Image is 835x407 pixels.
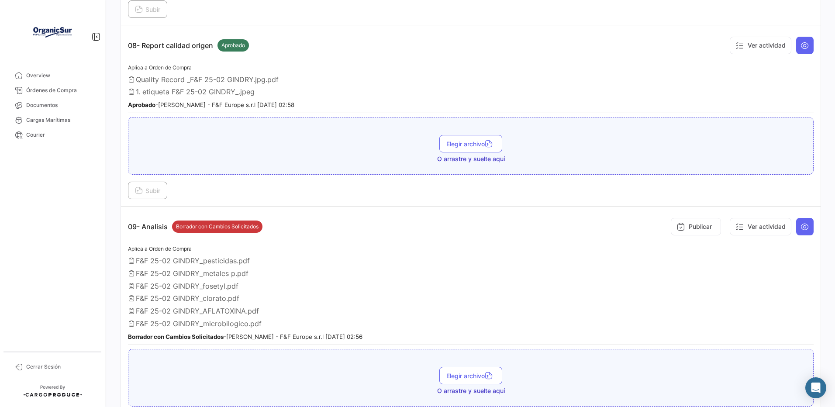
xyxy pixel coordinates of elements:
button: Ver actividad [730,218,791,235]
button: Publicar [671,218,721,235]
small: - [PERSON_NAME] - F&F Europe s.r.l [DATE] 02:56 [128,333,362,340]
span: Subir [135,6,160,13]
span: Aplica a Orden de Compra [128,64,192,71]
span: Courier [26,131,94,139]
span: F&F 25-02 GINDRY_pesticidas.pdf [136,256,250,265]
span: F&F 25-02 GINDRY_AFLATOXINA.pdf [136,307,259,315]
span: Órdenes de Compra [26,86,94,94]
button: Subir [128,182,167,199]
button: Ver actividad [730,37,791,54]
span: Quality Record _F&F 25-02 GINDRY.jpg.pdf [136,75,279,84]
span: Elegir archivo [446,372,495,379]
b: Aprobado [128,101,155,108]
span: F&F 25-02 GINDRY_microbilogico.pdf [136,319,262,328]
p: 09- Analisis [128,221,262,233]
span: O arrastre y suelte aquí [437,155,505,163]
a: Courier [7,128,98,142]
button: Elegir archivo [439,135,502,152]
button: Subir [128,0,167,18]
span: F&F 25-02 GINDRY_clorato.pdf [136,294,239,303]
span: Cerrar Sesión [26,363,94,371]
span: F&F 25-02 GINDRY_fosetyl.pdf [136,282,238,290]
span: Overview [26,72,94,79]
span: Elegir archivo [446,140,495,148]
a: Documentos [7,98,98,113]
small: - [PERSON_NAME] - F&F Europe s.r.l [DATE] 02:58 [128,101,294,108]
span: F&F 25-02 GINDRY_metales p.pdf [136,269,248,278]
a: Overview [7,68,98,83]
button: Elegir archivo [439,367,502,384]
a: Cargas Marítimas [7,113,98,128]
b: Borrador con Cambios Solicitados [128,333,224,340]
a: Órdenes de Compra [7,83,98,98]
div: Abrir Intercom Messenger [805,377,826,398]
span: Aprobado [221,41,245,49]
span: Cargas Marítimas [26,116,94,124]
p: 08- Report calidad origen [128,39,249,52]
span: Aplica a Orden de Compra [128,245,192,252]
span: Borrador con Cambios Solicitados [176,223,259,231]
img: Logo+OrganicSur.png [31,10,74,54]
span: Documentos [26,101,94,109]
span: O arrastre y suelte aquí [437,386,505,395]
span: Subir [135,187,160,194]
span: 1. etiqueta F&F 25-02 GINDRY_.jpeg [136,87,255,96]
